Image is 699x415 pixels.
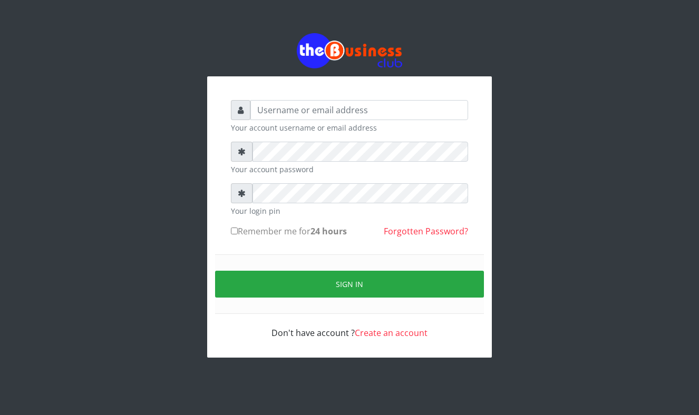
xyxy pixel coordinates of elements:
[215,271,484,298] button: Sign in
[231,228,238,234] input: Remember me for24 hours
[250,100,468,120] input: Username or email address
[384,225,468,237] a: Forgotten Password?
[231,314,468,339] div: Don't have account ?
[231,225,347,238] label: Remember me for
[231,164,468,175] small: Your account password
[231,122,468,133] small: Your account username or email address
[231,205,468,216] small: Your login pin
[355,327,428,339] a: Create an account
[310,225,347,237] b: 24 hours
